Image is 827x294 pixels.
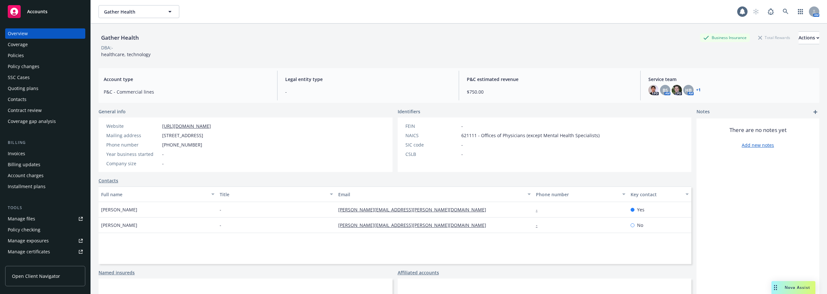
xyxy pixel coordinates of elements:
button: Email [336,187,533,202]
div: Account charges [8,170,44,181]
div: Contacts [8,94,26,105]
span: 621111 - Offices of Physicians (except Mental Health Specialists) [461,132,600,139]
span: There are no notes yet [729,126,787,134]
span: Gather Health [104,8,160,15]
div: Business Insurance [700,34,750,42]
span: HB [685,87,692,94]
div: Actions [799,32,819,44]
a: - [536,207,543,213]
span: Identifiers [398,108,420,115]
div: Total Rewards [755,34,793,42]
span: No [637,222,643,228]
button: Gather Health [99,5,179,18]
div: Phone number [536,191,619,198]
a: Quoting plans [5,83,85,94]
a: [URL][DOMAIN_NAME] [162,123,211,129]
div: SIC code [405,141,459,148]
a: +1 [696,88,701,92]
span: Nova Assist [785,285,810,290]
a: [PERSON_NAME][EMAIL_ADDRESS][PERSON_NAME][DOMAIN_NAME] [338,222,491,228]
span: healthcare, technology [101,51,151,57]
a: Invoices [5,148,85,159]
span: [PERSON_NAME] [101,222,137,228]
a: Coverage gap analysis [5,116,85,127]
span: - [285,88,451,95]
div: Policies [8,50,24,61]
div: SSC Cases [8,72,30,83]
a: Switch app [794,5,807,18]
a: - [536,222,543,228]
span: - [461,141,463,148]
div: Company size [106,160,160,167]
a: Contacts [5,94,85,105]
span: - [162,160,164,167]
div: Manage files [8,214,35,224]
a: Accounts [5,3,85,21]
div: Email [338,191,524,198]
a: SSC Cases [5,72,85,83]
a: Affiliated accounts [398,269,439,276]
a: Manage exposures [5,236,85,246]
a: Start snowing [749,5,762,18]
div: Title [220,191,326,198]
span: P&C - Commercial lines [104,88,269,95]
a: Overview [5,28,85,39]
div: Website [106,123,160,129]
span: Notes [696,108,710,116]
img: photo [672,85,682,95]
a: Policies [5,50,85,61]
div: Invoices [8,148,25,159]
div: DBA: - [101,44,113,51]
a: Report a Bug [764,5,777,18]
div: Tools [5,205,85,211]
div: Coverage gap analysis [8,116,56,127]
div: Mailing address [106,132,160,139]
a: Manage certificates [5,247,85,257]
a: Coverage [5,39,85,50]
div: Manage certificates [8,247,50,257]
button: Full name [99,187,217,202]
a: Account charges [5,170,85,181]
div: Drag to move [771,281,780,294]
div: Year business started [106,151,160,157]
span: - [220,206,221,213]
a: add [811,108,819,116]
span: Yes [637,206,644,213]
a: Billing updates [5,159,85,170]
span: [PERSON_NAME] [101,206,137,213]
div: CSLB [405,151,459,157]
span: Service team [648,76,814,83]
a: Contacts [99,177,118,184]
button: Actions [799,31,819,44]
a: Search [779,5,792,18]
span: - [461,151,463,157]
span: [PHONE_NUMBER] [162,141,202,148]
span: Accounts [27,9,47,14]
div: Policy checking [8,225,40,235]
div: Manage exposures [8,236,49,246]
div: Billing [5,139,85,146]
div: Phone number [106,141,160,148]
div: FEIN [405,123,459,129]
a: Named insureds [99,269,135,276]
div: Installment plans [8,181,46,192]
span: BS [663,87,668,94]
span: Legal entity type [285,76,451,83]
div: Overview [8,28,28,39]
span: General info [99,108,126,115]
div: Coverage [8,39,28,50]
a: Policy changes [5,61,85,72]
span: - [461,123,463,129]
span: P&C estimated revenue [467,76,633,83]
span: - [162,151,164,157]
a: [PERSON_NAME][EMAIL_ADDRESS][PERSON_NAME][DOMAIN_NAME] [338,207,491,213]
div: Policy changes [8,61,39,72]
a: Installment plans [5,181,85,192]
button: Title [217,187,336,202]
a: Contract review [5,105,85,116]
button: Nova Assist [771,281,815,294]
span: $750.00 [467,88,633,95]
a: Manage claims [5,258,85,268]
span: Open Client Navigator [12,273,60,279]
